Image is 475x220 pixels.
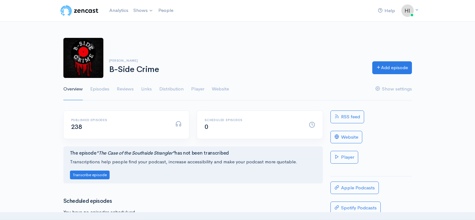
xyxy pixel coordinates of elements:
img: ZenCast Logo [60,4,99,17]
h1: B-Side Crime [109,65,365,74]
h6: [PERSON_NAME] [109,59,365,62]
img: ... [401,4,414,17]
a: Website [330,131,362,144]
a: Add episode [372,61,412,74]
a: Player [191,78,204,100]
a: Links [141,78,152,100]
a: Transcribe episode [70,171,110,177]
a: Shows [131,4,156,18]
span: 0 [205,123,208,131]
h6: Scheduled episodes [205,118,301,122]
p: Transcriptions help people find your podcast, increase accessibility and make your podcast more q... [70,158,316,166]
i: "The Case of the Southside Strangler" [96,150,175,156]
a: Overview [63,78,83,100]
a: Spotify Podcasts [330,202,381,214]
span: 238 [71,123,82,131]
a: Episodes [90,78,109,100]
a: People [156,4,176,17]
h3: Scheduled episodes [63,198,323,204]
a: Help [375,4,398,18]
a: Player [330,151,358,164]
p: You have no episodes schedulued [63,209,323,216]
button: Transcribe episode [70,171,110,180]
h6: Published episodes [71,118,168,122]
a: RSS feed [330,110,364,123]
a: Distribution [159,78,184,100]
a: Reviews [117,78,134,100]
a: Apple Podcasts [330,182,379,194]
a: Website [212,78,229,100]
a: Show settings [375,78,412,100]
a: Analytics [107,4,131,17]
h4: The episode has not been transcribed [70,151,316,156]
